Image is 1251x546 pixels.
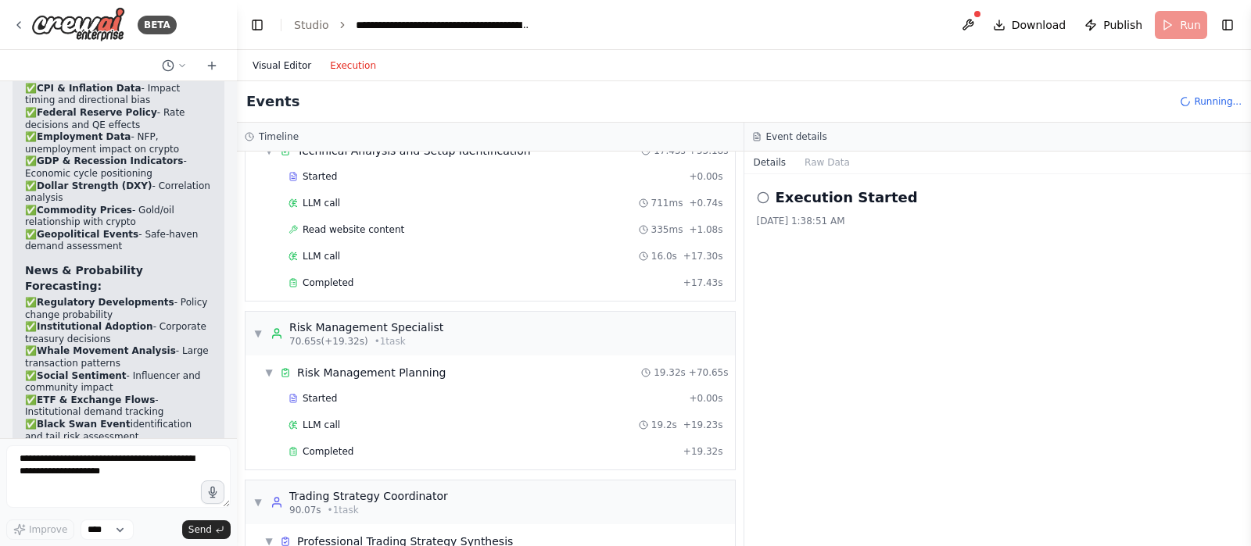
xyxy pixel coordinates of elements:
[25,297,212,443] p: ✅ - Policy change probability ✅ - Corporate treasury decisions ✅ - Large transaction patterns ✅ -...
[683,419,723,431] span: + 19.23s
[37,107,157,118] strong: Federal Reserve Policy
[303,419,340,431] span: LLM call
[683,445,723,458] span: + 19.32s
[303,392,337,405] span: Started
[766,130,827,143] h3: Event details
[683,277,723,289] span: + 17.43s
[253,496,263,509] span: ▼
[689,392,722,405] span: + 0.00s
[37,205,132,216] strong: Commodity Prices
[37,321,153,332] strong: Institutional Adoption
[303,223,404,236] span: Read website content
[375,335,406,348] span: • 1 task
[201,480,224,504] button: Click to speak your automation idea
[651,250,677,262] span: 16.0s
[25,83,212,253] p: ✅ - Impact timing and directional bias ✅ - Rate decisions and QE effects ✅ - NFP, unemployment im...
[37,155,183,166] strong: GDP & Recession Indicators
[37,297,174,308] strong: Regulatory Developments
[689,366,729,379] span: + 70.65s
[776,187,918,209] h2: Execution Started
[654,366,686,379] span: 19.32s
[37,419,131,430] strong: Black Swan Event
[321,56,385,75] button: Execution
[156,56,193,75] button: Switch to previous chat
[651,223,683,236] span: 335ms
[689,197,722,209] span: + 0.74s
[795,152,859,173] button: Raw Data
[689,223,722,236] span: + 1.08s
[689,170,722,183] span: + 0.00s
[1012,17,1066,33] span: Download
[31,7,125,42] img: Logo
[138,16,177,34] div: BETA
[303,170,337,183] span: Started
[37,180,152,191] strong: Dollar Strength (DXY)
[297,365,446,380] div: Risk Management Planning
[243,56,321,75] button: Visual Editor
[1194,95,1242,108] span: Running...
[259,130,299,143] h3: Timeline
[188,523,212,536] span: Send
[37,131,131,142] strong: Employment Data
[182,520,231,539] button: Send
[37,370,127,381] strong: Social Sentiment
[328,504,359,516] span: • 1 task
[37,394,155,405] strong: ETF & Exchange Flows
[246,91,299,112] h2: Events
[37,229,138,240] strong: Geopolitical Events
[1103,17,1142,33] span: Publish
[1217,14,1238,36] button: Show right sidebar
[303,197,340,209] span: LLM call
[651,419,677,431] span: 19.2s
[289,319,443,335] div: Risk Management Specialist
[987,11,1073,39] button: Download
[744,152,796,173] button: Details
[37,83,142,94] strong: CPI & Inflation Data
[683,250,723,262] span: + 17.30s
[303,277,353,289] span: Completed
[37,345,176,356] strong: Whale Movement Analysis
[246,14,268,36] button: Hide left sidebar
[6,519,74,540] button: Improve
[29,523,67,536] span: Improve
[253,327,263,340] span: ▼
[289,504,321,516] span: 90.07s
[303,445,353,458] span: Completed
[303,250,340,262] span: LLM call
[294,19,329,31] a: Studio
[1078,11,1149,39] button: Publish
[199,56,224,75] button: Start a new chat
[289,335,368,348] span: 70.65s (+19.32s)
[294,17,532,33] nav: breadcrumb
[25,264,143,292] strong: News & Probability Forecasting:
[757,215,1239,227] div: [DATE] 1:38:51 AM
[651,197,683,209] span: 711ms
[264,366,274,379] span: ▼
[289,488,448,504] div: Trading Strategy Coordinator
